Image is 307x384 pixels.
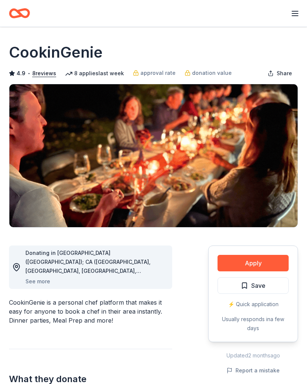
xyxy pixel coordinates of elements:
img: Image for CookinGenie [9,84,298,227]
button: Save [218,277,289,294]
a: Home [9,4,30,22]
button: Report a mistake [227,366,280,375]
span: 4.9 [16,69,25,78]
div: 8 applies last week [65,69,124,78]
span: Save [251,281,265,290]
div: Usually responds in a few days [218,315,289,333]
button: Apply [218,255,289,271]
button: 8reviews [32,69,56,78]
span: • [28,70,30,76]
a: approval rate [133,68,176,77]
span: donation value [192,68,232,77]
span: Share [277,69,292,78]
span: approval rate [140,68,176,77]
a: donation value [185,68,232,77]
div: CookinGenie is a personal chef platform that makes it easy for anyone to book a chef in their are... [9,298,172,325]
div: ⚡️ Quick application [218,300,289,309]
div: Updated 2 months ago [208,351,298,360]
h1: CookinGenie [9,42,103,63]
button: Share [262,66,298,81]
button: See more [25,277,50,286]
